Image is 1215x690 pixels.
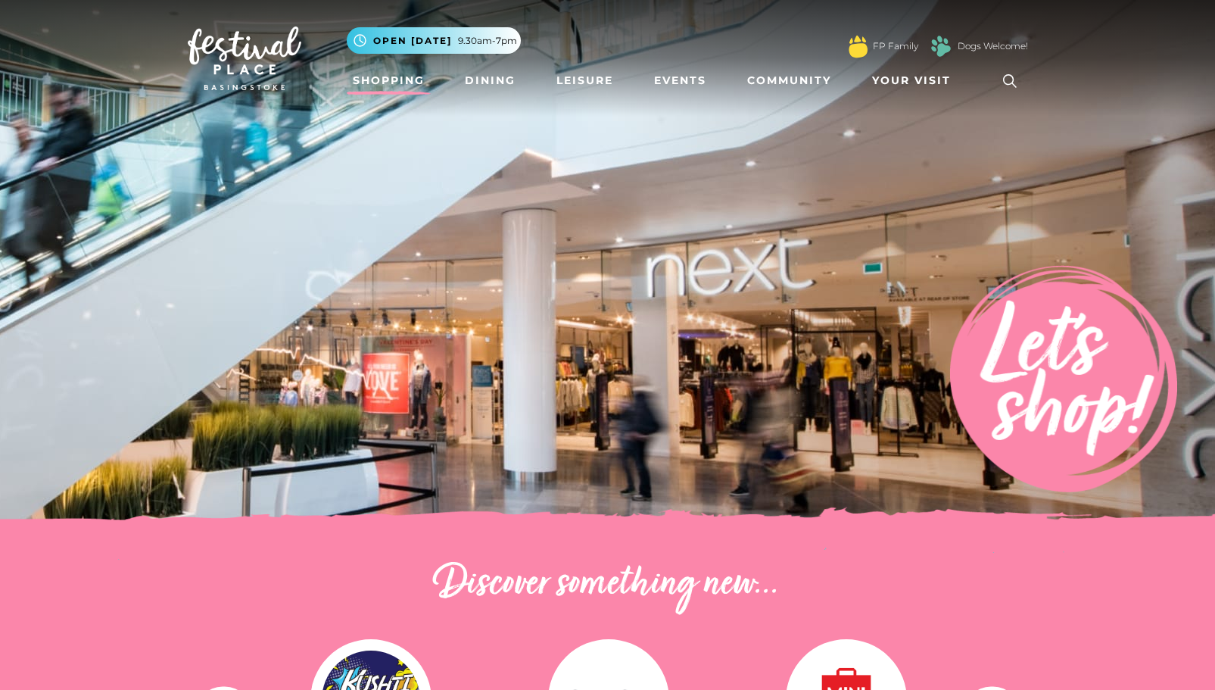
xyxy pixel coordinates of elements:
[958,39,1028,53] a: Dogs Welcome!
[872,73,951,89] span: Your Visit
[741,67,837,95] a: Community
[347,67,431,95] a: Shopping
[347,27,521,54] button: Open [DATE] 9.30am-7pm
[459,67,522,95] a: Dining
[648,67,712,95] a: Events
[188,27,301,90] img: Festival Place Logo
[873,39,918,53] a: FP Family
[458,34,517,48] span: 9.30am-7pm
[550,67,619,95] a: Leisure
[373,34,452,48] span: Open [DATE]
[866,67,964,95] a: Your Visit
[188,560,1028,609] h2: Discover something new...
